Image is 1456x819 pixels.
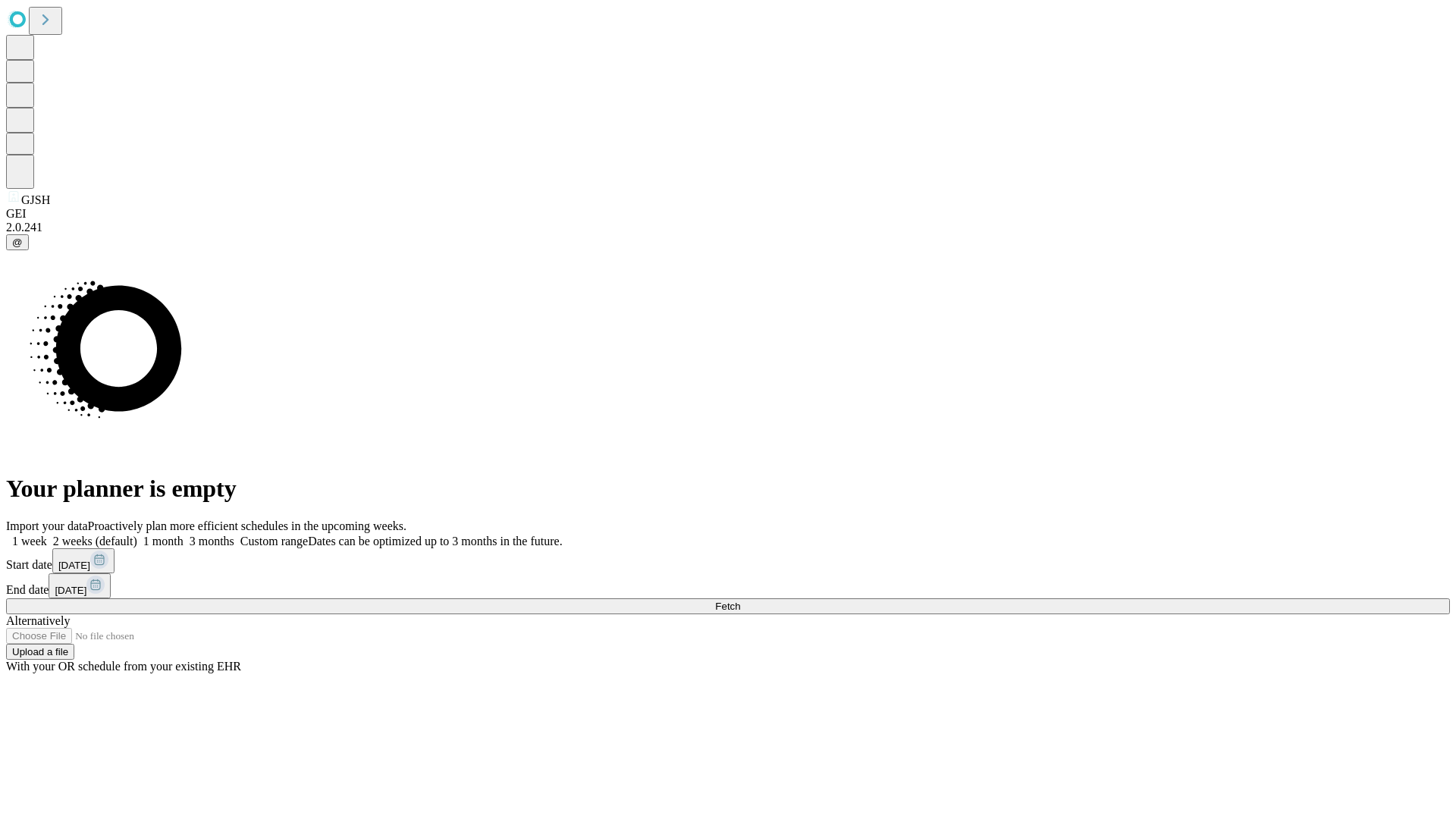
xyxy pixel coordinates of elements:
h1: Your planner is empty [6,475,1450,503]
button: [DATE] [52,548,115,573]
span: 2 weeks (default) [53,535,137,548]
div: GEI [6,207,1450,221]
span: Import your data [6,519,88,532]
button: @ [6,234,29,250]
span: 3 months [190,535,234,548]
span: With your OR schedule from your existing EHR [6,660,241,673]
span: Custom range [240,535,308,548]
span: Dates can be optimized up to 3 months in the future. [308,535,562,548]
span: @ [12,237,23,248]
div: Start date [6,548,1450,573]
span: 1 week [12,535,47,548]
span: Alternatively [6,614,70,627]
span: 1 month [143,535,184,548]
span: GJSH [21,193,50,206]
span: [DATE] [55,585,86,596]
span: Proactively plan more efficient schedules in the upcoming weeks. [88,519,406,532]
button: [DATE] [49,573,111,598]
div: 2.0.241 [6,221,1450,234]
span: [DATE] [58,560,90,571]
div: End date [6,573,1450,598]
button: Upload a file [6,644,74,660]
button: Fetch [6,598,1450,614]
span: Fetch [715,601,740,612]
